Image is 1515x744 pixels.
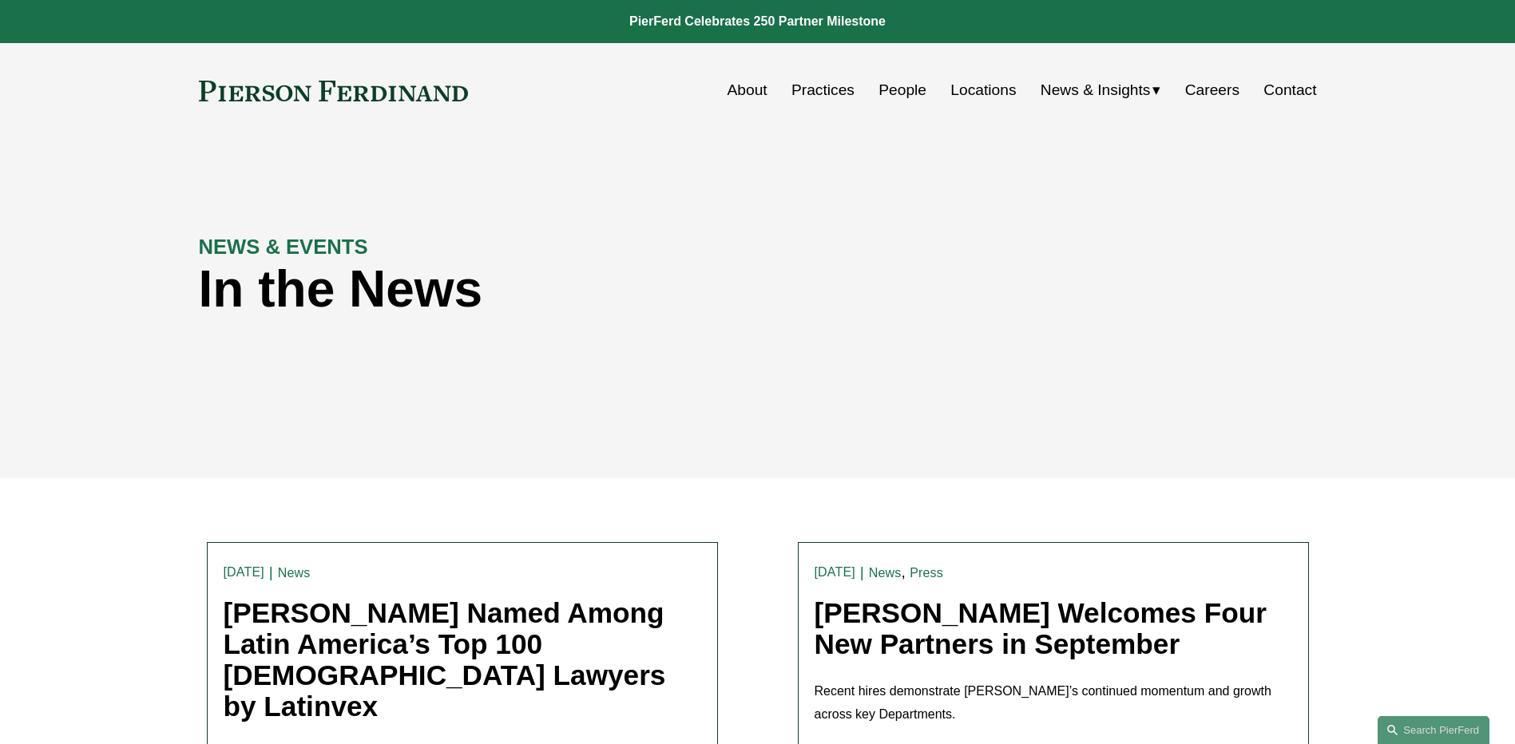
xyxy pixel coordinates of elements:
a: Contact [1263,75,1316,105]
strong: NEWS & EVENTS [199,235,368,258]
a: Locations [950,75,1016,105]
a: folder dropdown [1041,75,1161,105]
a: News [869,566,902,580]
h1: In the News [199,260,1037,319]
span: News & Insights [1041,77,1151,105]
span: , [901,564,905,580]
a: About [728,75,767,105]
a: Search this site [1378,716,1489,744]
a: People [878,75,926,105]
time: [DATE] [815,566,855,579]
a: News [278,566,311,580]
a: [PERSON_NAME] Welcomes Four New Partners in September [815,597,1267,659]
a: [PERSON_NAME] Named Among Latin America’s Top 100 [DEMOGRAPHIC_DATA] Lawyers by Latinvex [224,597,666,721]
p: Recent hires demonstrate [PERSON_NAME]’s continued momentum and growth across key Departments. [815,680,1292,726]
a: Practices [791,75,855,105]
a: Press [910,566,943,580]
a: Careers [1185,75,1239,105]
time: [DATE] [224,566,264,579]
